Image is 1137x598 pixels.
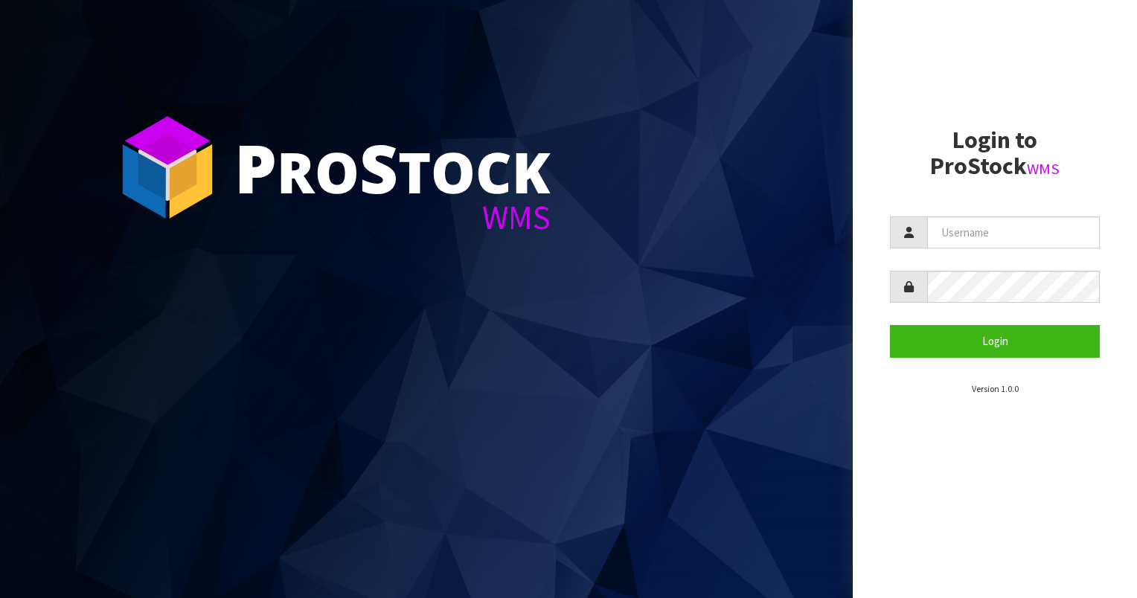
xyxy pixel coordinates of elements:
[927,216,1100,248] input: Username
[234,122,277,213] span: P
[234,134,551,201] div: ro tock
[890,127,1100,179] h2: Login to ProStock
[234,201,551,234] div: WMS
[890,325,1100,357] button: Login
[112,112,223,223] img: ProStock Cube
[972,383,1019,394] small: Version 1.0.0
[1027,159,1060,179] small: WMS
[359,122,398,213] span: S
